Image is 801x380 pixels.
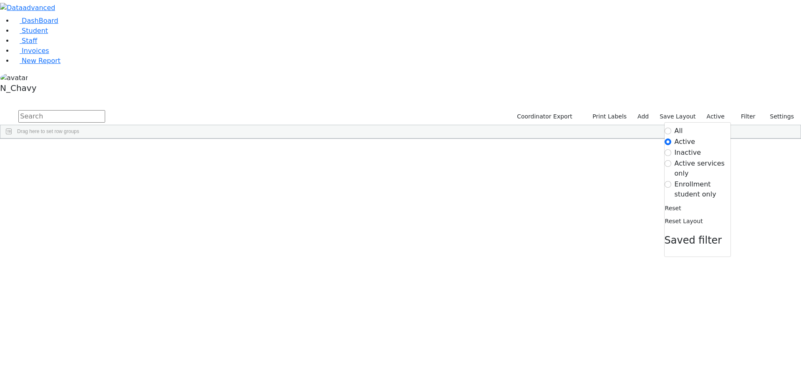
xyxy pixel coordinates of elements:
[22,47,49,55] span: Invoices
[634,110,652,123] a: Add
[13,37,37,45] a: Staff
[665,181,671,188] input: Enrollment student only
[665,138,671,145] input: Active
[18,110,105,123] input: Search
[675,137,695,147] label: Active
[675,126,683,136] label: All
[13,57,60,65] a: New Report
[703,110,728,123] label: Active
[665,215,703,228] button: Reset Layout
[675,159,730,179] label: Active services only
[22,37,37,45] span: Staff
[22,27,48,35] span: Student
[730,110,759,123] button: Filter
[511,110,576,123] button: Coordinator Export
[13,17,58,25] a: DashBoard
[664,122,731,257] div: Settings
[13,27,48,35] a: Student
[583,110,630,123] button: Print Labels
[665,160,671,167] input: Active services only
[13,47,49,55] a: Invoices
[656,110,699,123] button: Save Layout
[665,149,671,156] input: Inactive
[22,17,58,25] span: DashBoard
[17,128,79,134] span: Drag here to set row groups
[665,234,722,246] span: Saved filter
[665,128,671,134] input: All
[665,202,682,215] button: Reset
[675,179,730,199] label: Enrollment student only
[22,57,60,65] span: New Report
[675,148,701,158] label: Inactive
[759,110,798,123] button: Settings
